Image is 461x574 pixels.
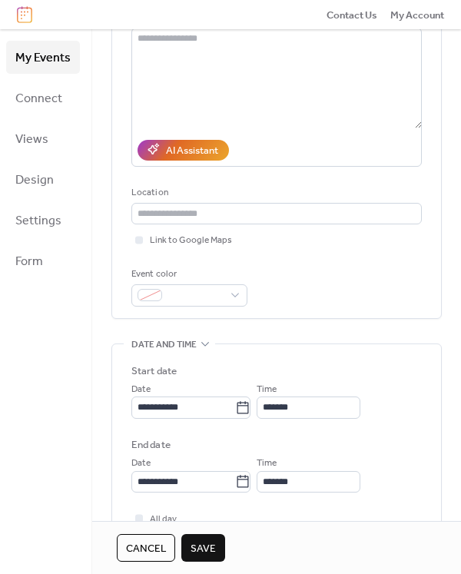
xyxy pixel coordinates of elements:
span: Time [257,382,277,397]
a: Settings [6,204,80,237]
span: Save [191,541,216,556]
a: My Account [390,7,444,22]
a: Contact Us [327,7,377,22]
div: AI Assistant [166,143,218,158]
a: Design [6,163,80,196]
a: My Events [6,41,80,74]
span: Date [131,456,151,471]
span: Cancel [126,541,166,556]
span: All day [150,512,177,527]
span: Form [15,250,43,274]
div: Start date [131,363,177,379]
span: Date and time [131,337,197,352]
span: Contact Us [327,8,377,23]
div: End date [131,437,171,453]
a: Views [6,122,80,155]
span: Connect [15,87,62,111]
button: Save [181,534,225,562]
a: Form [6,244,80,277]
button: AI Assistant [138,140,229,160]
span: Link to Google Maps [150,233,232,248]
span: My Account [390,8,444,23]
span: Time [257,456,277,471]
a: Connect [6,81,80,114]
img: logo [17,6,32,23]
button: Cancel [117,534,175,562]
span: Views [15,128,48,151]
span: Design [15,168,54,192]
span: My Events [15,46,71,70]
span: Settings [15,209,61,233]
div: Event color [131,267,244,282]
span: Date [131,382,151,397]
div: Location [131,185,419,201]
